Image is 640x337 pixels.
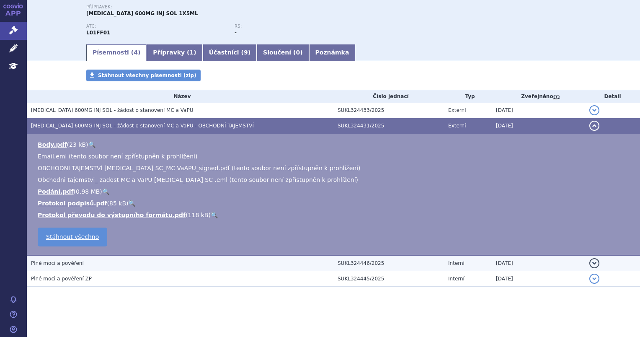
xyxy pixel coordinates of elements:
td: SUKL324433/2025 [333,103,444,118]
td: SUKL324431/2025 [333,118,444,134]
span: Email.eml (tento soubor není zpřístupněn k prohlížení) [38,153,197,160]
span: 0 [296,49,300,56]
p: RS: [235,24,374,29]
td: [DATE] [492,271,585,287]
td: SUKL324446/2025 [333,255,444,271]
a: Poznámka [309,44,356,61]
abbr: (?) [553,94,560,100]
span: [MEDICAL_DATA] 600MG INJ SOL 1X5ML [86,10,198,16]
p: Přípravek: [86,5,383,10]
span: OBCHODNÍ TAJEMSTVÍ [MEDICAL_DATA] SC_MC VaAPU_signed.pdf (tento soubor není zpřístupněn k prohlíž... [38,165,361,171]
span: Interní [448,276,465,282]
span: 23 kB [69,141,86,148]
a: Účastníci (9) [203,44,257,61]
a: 🔍 [88,141,95,148]
th: Zveřejněno [492,90,585,103]
button: detail [589,105,599,115]
li: ( ) [38,187,632,196]
a: Stáhnout všechno [38,228,107,246]
span: 4 [134,49,138,56]
span: 85 kB [109,200,126,207]
span: 1 [190,49,194,56]
span: Plné moci a pověření [31,260,84,266]
a: Body.pdf [38,141,67,148]
a: Protokol převodu do výstupního formátu.pdf [38,212,186,218]
li: ( ) [38,211,632,219]
a: Podání.pdf [38,188,74,195]
th: Detail [585,90,640,103]
span: 9 [244,49,248,56]
span: OPDIVO 600MG INJ SOL - žádost o stanovení MC a VaPU [31,107,193,113]
span: 0.98 MB [76,188,100,195]
td: [DATE] [492,255,585,271]
button: detail [589,274,599,284]
span: Externí [448,123,466,129]
span: Interní [448,260,465,266]
strong: - [235,30,237,36]
span: OPDIVO 600MG INJ SOL - žádost o stanovení MC a VaPU - OBCHODNÍ TAJEMSTVÍ [31,123,254,129]
span: Obchodni tajemstvi_ zadost MC a VaPU [MEDICAL_DATA] SC .eml (tento soubor není zpřístupněn k proh... [38,176,358,183]
a: Přípravky (1) [147,44,202,61]
th: Číslo jednací [333,90,444,103]
span: 118 kB [188,212,209,218]
span: Stáhnout všechny písemnosti (zip) [98,73,196,78]
strong: NIVOLUMAB [86,30,110,36]
a: Protokol podpisů.pdf [38,200,107,207]
li: ( ) [38,140,632,149]
th: Typ [444,90,492,103]
p: ATC: [86,24,226,29]
a: Sloučení (0) [257,44,309,61]
a: 🔍 [128,200,135,207]
span: Externí [448,107,466,113]
td: [DATE] [492,103,585,118]
a: Stáhnout všechny písemnosti (zip) [86,70,201,81]
a: 🔍 [102,188,109,195]
span: Plné moci a pověření ZP [31,276,92,282]
li: ( ) [38,199,632,207]
td: [DATE] [492,118,585,134]
a: Písemnosti (4) [86,44,147,61]
th: Název [27,90,333,103]
td: SUKL324445/2025 [333,271,444,287]
button: detail [589,258,599,268]
button: detail [589,121,599,131]
a: 🔍 [211,212,218,218]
